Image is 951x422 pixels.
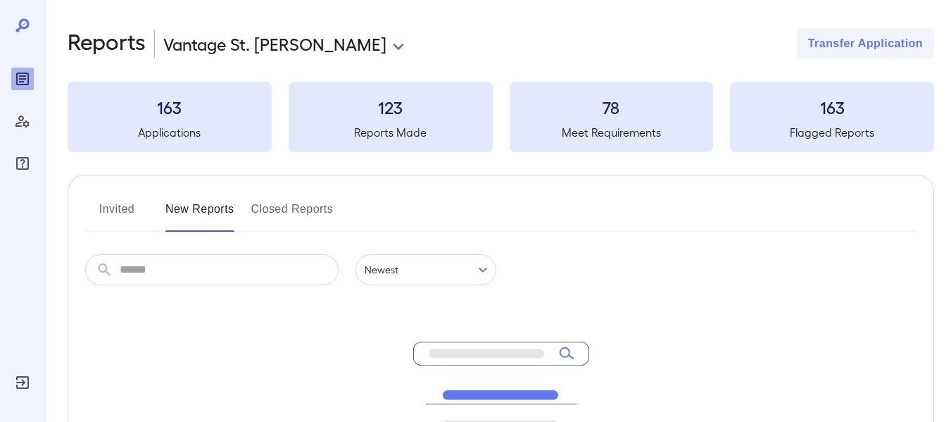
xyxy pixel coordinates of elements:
h5: Reports Made [289,124,493,141]
h3: 163 [68,96,272,118]
summary: 163Applications123Reports Made78Meet Requirements163Flagged Reports [68,82,934,152]
div: Reports [11,68,34,90]
h3: 78 [510,96,714,118]
div: Newest [355,254,496,285]
h5: Meet Requirements [510,124,714,141]
button: Transfer Application [797,28,934,59]
div: FAQ [11,152,34,175]
h2: Reports [68,28,146,59]
button: Closed Reports [251,198,334,232]
h3: 123 [289,96,493,118]
p: Vantage St. [PERSON_NAME] [163,32,386,55]
h5: Applications [68,124,272,141]
div: Log Out [11,371,34,394]
button: Invited [85,198,149,232]
button: New Reports [165,198,234,232]
div: Manage Users [11,110,34,132]
h3: 163 [730,96,934,118]
h5: Flagged Reports [730,124,934,141]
